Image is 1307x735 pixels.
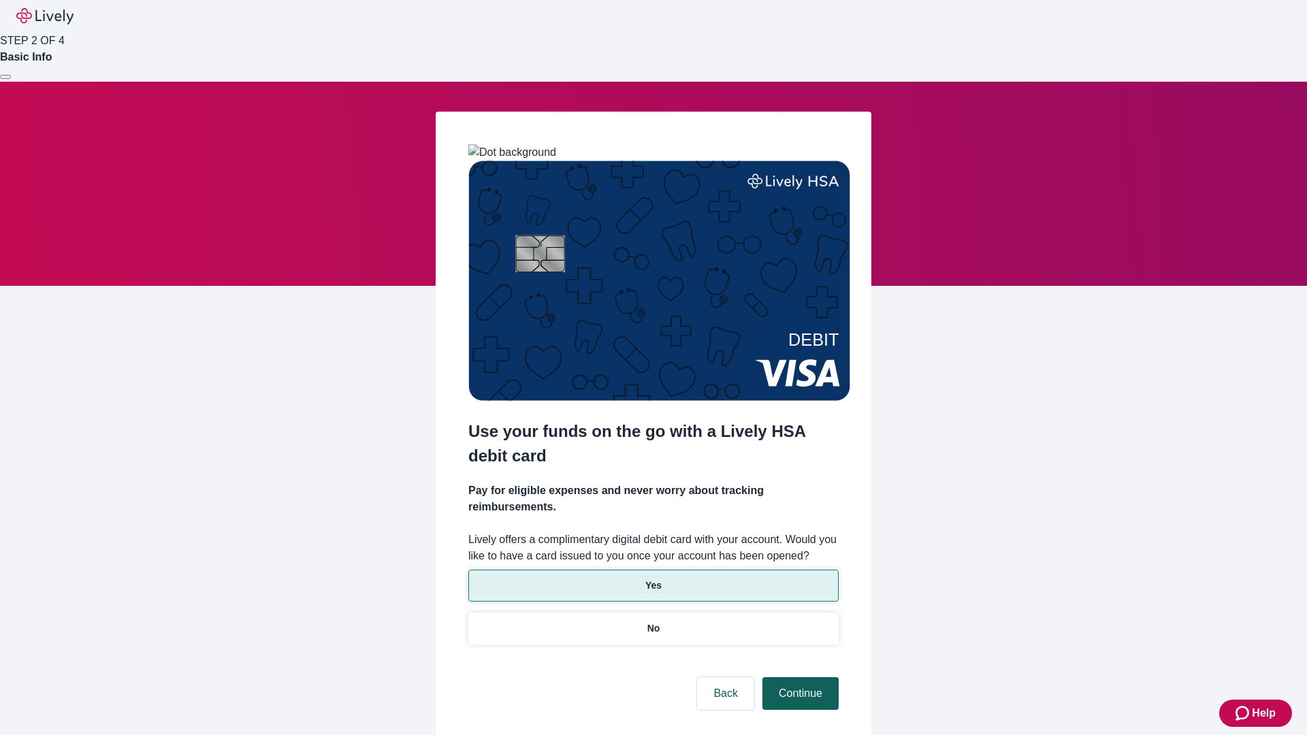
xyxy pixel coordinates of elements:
[468,612,839,644] button: No
[647,621,660,636] p: No
[468,419,839,468] h2: Use your funds on the go with a Lively HSA debit card
[468,570,839,602] button: Yes
[697,677,754,710] button: Back
[468,161,850,401] img: Debit card
[1252,705,1276,721] span: Help
[468,144,556,161] img: Dot background
[468,532,839,564] label: Lively offers a complimentary digital debit card with your account. Would you like to have a card...
[645,578,662,593] p: Yes
[16,8,74,24] img: Lively
[468,483,839,515] h4: Pay for eligible expenses and never worry about tracking reimbursements.
[762,677,839,710] button: Continue
[1236,705,1252,721] svg: Zendesk support icon
[1219,700,1292,727] button: Zendesk support iconHelp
